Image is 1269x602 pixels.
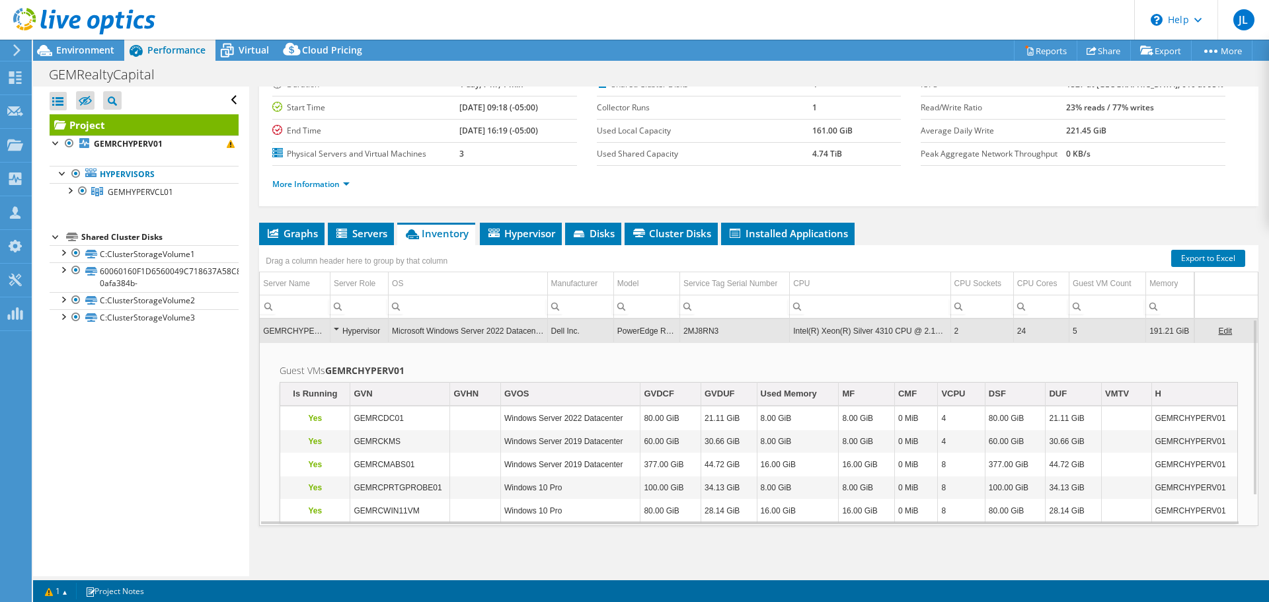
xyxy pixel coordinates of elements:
b: [DATE] 16:19 (-05:00) [459,125,538,136]
td: Column MF, Value 16.00 GiB [839,453,895,476]
b: 4.74 TiB [812,148,842,159]
td: Column CPU Cores, Value 24 [1013,319,1069,342]
div: GVDUF [705,386,735,402]
td: Column GVDCF, Value 60.00 GiB [640,430,701,453]
a: Export [1130,40,1192,61]
div: Shared Cluster Disks [81,229,239,245]
td: Column Server Name, Value GEMRCHYPERV01 [260,319,330,342]
td: Column DSF, Value 80.00 GiB [985,500,1046,523]
span: Cloud Pricing [302,44,362,56]
td: H Column [1151,383,1237,406]
td: Column Used Memory, Value 8.00 GiB [757,430,839,453]
td: VCPU Column [938,383,985,406]
div: Drag a column header here to group by that column [262,252,451,270]
td: Column CPU, Filter cell [790,295,950,318]
td: Column CMF, Value 0 MiB [894,430,937,453]
td: Column Is Running, Value Yes [280,430,350,453]
td: Is Running Column [280,383,350,406]
td: Column CMF, Value 0 MiB [894,407,937,430]
td: DUF Column [1046,383,1102,406]
td: Column MF, Value 8.00 GiB [839,476,895,500]
span: Performance [147,44,206,56]
a: More [1191,40,1252,61]
td: Column GVN, Value GEMRCDC01 [350,407,450,430]
td: Column GVOS, Value Windows 10 Pro [500,500,640,523]
td: Column GVN, Value GEMRCKMS [350,430,450,453]
td: Column DUF, Value 44.72 GiB [1046,453,1102,476]
td: Column Used Memory, Value 8.00 GiB [757,407,839,430]
div: Service Tag Serial Number [683,276,778,291]
td: Column GVDUF, Value 21.11 GiB [701,407,757,430]
td: Column DUF, Value 34.13 GiB [1046,476,1102,500]
svg: \n [1151,14,1163,26]
td: Server Name Column [260,272,330,295]
td: VMTV Column [1102,383,1152,406]
td: Memory Column [1146,272,1194,295]
td: Column Is Running, Value Yes [280,407,350,430]
td: Column H, Value GEMRCHYPERV01 [1151,407,1237,430]
td: Column Service Tag Serial Number, Value 2MJ8RN3 [679,319,789,342]
div: Is Running [293,386,337,402]
div: Data grid [280,382,1238,523]
div: DUF [1049,386,1067,402]
td: CMF Column [894,383,937,406]
span: Environment [56,44,114,56]
td: Column Guest VM Count, Value 5 [1069,319,1145,342]
td: Column H, Value GEMRCHYPERV01 [1151,453,1237,476]
td: GVOS Column [500,383,640,406]
b: 4 [812,79,817,90]
span: Servers [334,227,387,240]
label: End Time [272,124,459,137]
label: Read/Write Ratio [921,101,1066,114]
td: Column Memory, Value 191.21 GiB [1146,319,1194,342]
td: Column Used Memory, Value 16.00 GiB [757,500,839,523]
label: Physical Servers and Virtual Machines [272,147,459,161]
a: Edit [1218,326,1232,336]
td: Column Service Tag Serial Number, Filter cell [679,295,789,318]
span: Cluster Disks [631,227,711,240]
td: Used Memory Column [757,383,839,406]
td: Column GVDUF, Value 28.14 GiB [701,500,757,523]
b: 23% reads / 77% writes [1066,102,1154,113]
td: Column VCPU, Value 4 [938,430,985,453]
td: Column GVDUF, Value 44.72 GiB [701,453,757,476]
td: Column GVHN, Value [450,407,501,430]
td: Column Is Running, Value Yes [280,500,350,523]
a: C:ClusterStorageVolume1 [50,245,239,262]
td: Column Manufacturer, Filter cell [547,295,613,318]
div: DSF [989,386,1006,402]
td: Column GVN, Value GEMRCPRTGPROBE01 [350,476,450,500]
div: Manufacturer [551,276,598,291]
label: Collector Runs [597,101,812,114]
span: Virtual [239,44,269,56]
a: 1 [36,583,77,599]
td: Column H, Value GEMRCHYPERV01 [1151,500,1237,523]
a: C:ClusterStorageVolume2 [50,292,239,309]
td: Column GVDUF, Value 34.13 GiB [701,476,757,500]
td: Column GVDCF, Value 80.00 GiB [640,407,701,430]
span: Hypervisor [486,227,555,240]
td: Column VCPU, Value 8 [938,453,985,476]
div: CPU Sockets [954,276,1001,291]
td: Column Used Memory, Value 16.00 GiB [757,453,839,476]
td: Column VMTV, Value [1102,500,1152,523]
div: GVOS [504,386,529,402]
td: Column GVOS, Value Windows Server 2019 Datacenter [500,453,640,476]
td: Column DUF, Value 21.11 GiB [1046,407,1102,430]
td: Column VMTV, Value [1102,453,1152,476]
b: GEMRCHYPERV01 [94,138,163,149]
a: Share [1077,40,1131,61]
td: Column VMTV, Value [1102,476,1152,500]
td: Column OS, Value Microsoft Windows Server 2022 Datacenter [389,319,547,342]
td: Column GVHN, Value [450,500,501,523]
td: GVDCF Column [640,383,701,406]
td: Guest VM Count Column [1069,272,1145,295]
a: Hypervisors [50,166,239,183]
td: Column GVDCF, Value 80.00 GiB [640,500,701,523]
td: Column Model, Value PowerEdge R650 [613,319,679,342]
td: Column GVDCF, Value 377.00 GiB [640,453,701,476]
td: Column DSF, Value 100.00 GiB [985,476,1046,500]
td: Column OS, Filter cell [389,295,547,318]
td: Column CMF, Value 0 MiB [894,453,937,476]
span: Graphs [266,227,318,240]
